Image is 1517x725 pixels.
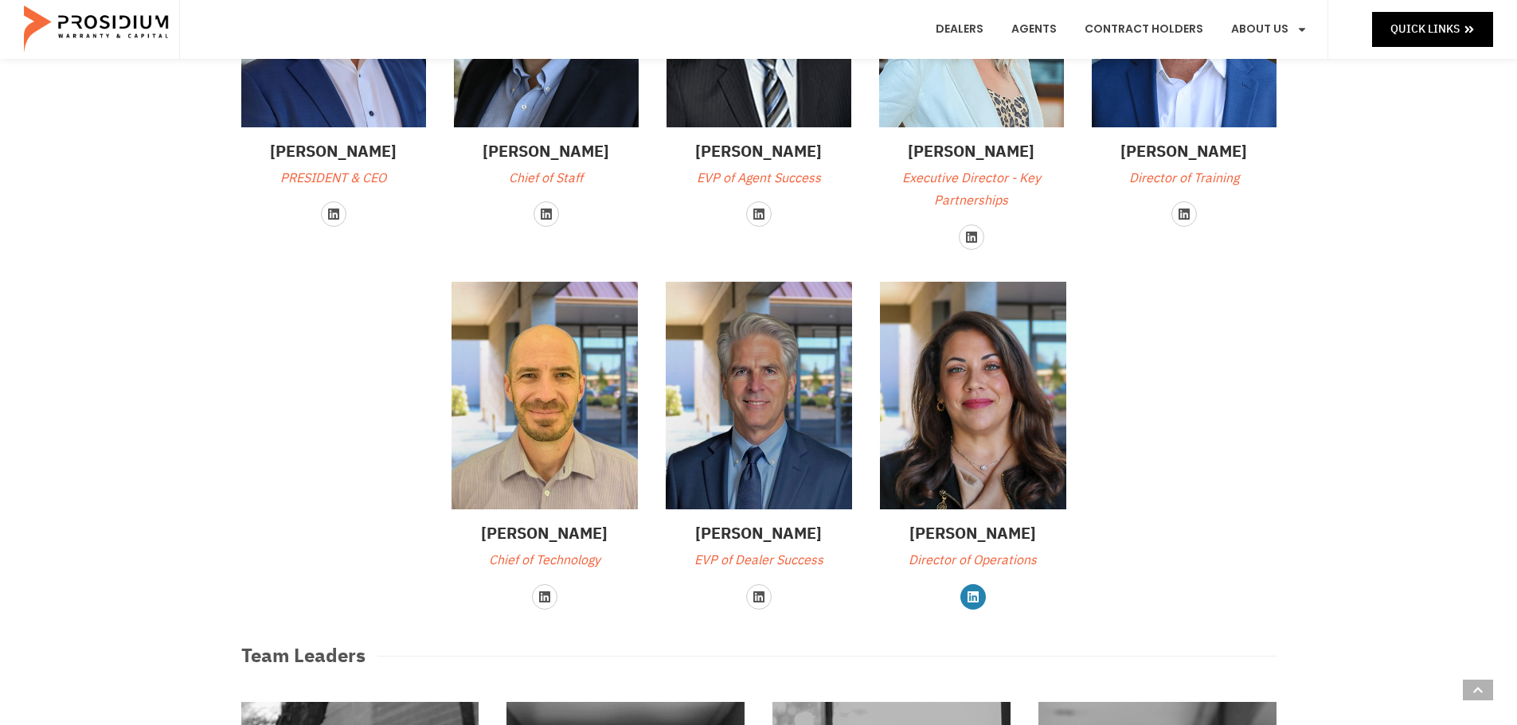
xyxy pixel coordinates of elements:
p: EVP of Agent Success [667,167,851,190]
a: Quick Links [1372,12,1493,46]
h3: [PERSON_NAME] [452,521,638,545]
img: Darren Murray as EVP of Dealer Success [666,282,852,509]
p: EVP of Dealer Success [666,549,852,572]
h3: [PERSON_NAME] [1092,139,1277,163]
p: Chief of Technology [452,549,638,572]
span: Executive Director - Key Partnerships [902,169,1041,211]
h3: [PERSON_NAME] [667,139,851,163]
img: Cynthia Vietor Director of Operations [880,282,1066,509]
h3: Team Leaders [241,641,366,670]
p: Director of Training [1092,167,1277,190]
p: Chief of Staff [454,167,639,190]
h3: [PERSON_NAME] [454,139,639,163]
p: Director of Operations [880,549,1066,572]
h3: [PERSON_NAME] [879,139,1064,163]
img: Alex Papadopulos [452,282,638,509]
h3: [PERSON_NAME] [241,139,426,163]
span: Quick Links [1390,19,1460,39]
h3: [PERSON_NAME] [666,521,852,545]
h3: [PERSON_NAME] [880,521,1066,545]
p: PRESIDENT & CEO [241,167,426,190]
